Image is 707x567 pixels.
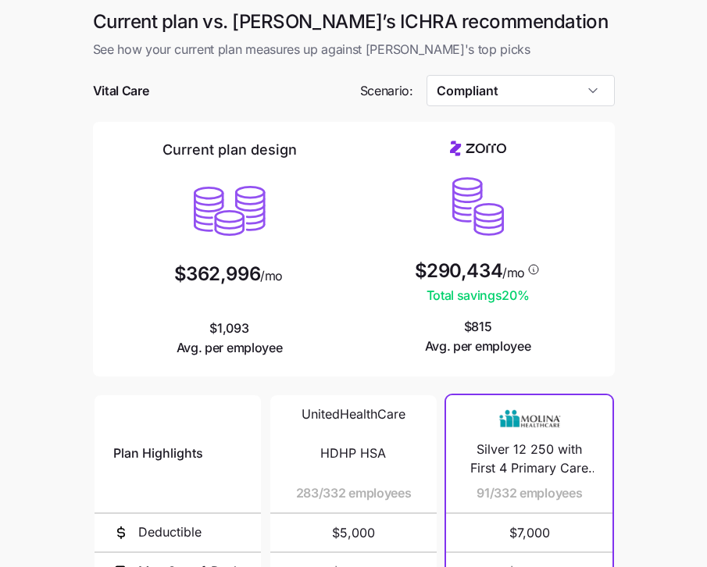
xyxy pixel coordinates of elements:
span: See how your current plan measures up against [PERSON_NAME]'s top picks [93,40,615,59]
span: $1,093 [177,319,283,358]
span: $362,996 [174,265,260,283]
span: Total savings 20 % [415,286,541,305]
h2: Current plan design [162,141,297,159]
span: Avg. per employee [177,338,283,358]
span: $7,000 [465,514,594,551]
span: $815 [425,317,531,356]
span: Avg. per employee [425,337,531,356]
span: UnitedHealthCare [302,405,405,424]
span: Silver 12 250 with First 4 Primary Care Visits Free [465,440,594,479]
span: $290,434 [415,262,502,280]
span: /mo [260,269,283,282]
span: HDHP HSA [320,444,386,463]
h1: Current plan vs. [PERSON_NAME]’s ICHRA recommendation [93,9,615,34]
span: 91/332 employees [477,483,582,503]
span: Deductible [138,522,202,542]
img: Carrier [498,405,561,434]
span: /mo [502,266,525,279]
span: 283/332 employees [296,483,412,503]
span: Scenario: [360,81,413,101]
span: Plan Highlights [113,444,203,463]
span: $5,000 [289,514,418,551]
span: Vital Care [93,81,149,101]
